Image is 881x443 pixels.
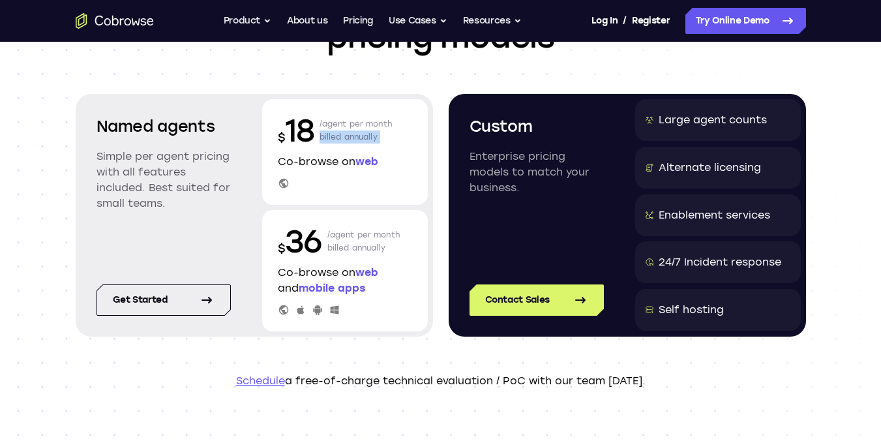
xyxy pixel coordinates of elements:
[327,221,400,262] p: /agent per month billed annually
[470,115,604,138] h2: Custom
[355,266,378,279] span: web
[623,13,627,29] span: /
[76,373,806,389] p: a free-of-charge technical evaluation / PoC with our team [DATE].
[224,8,272,34] button: Product
[659,112,767,128] div: Large agent counts
[685,8,806,34] a: Try Online Demo
[278,154,412,170] p: Co-browse on
[97,115,231,138] h2: Named agents
[659,160,761,176] div: Alternate licensing
[278,241,286,256] span: $
[632,8,670,34] a: Register
[591,8,618,34] a: Log In
[470,284,604,316] a: Contact Sales
[470,149,604,196] p: Enterprise pricing models to match your business.
[463,8,522,34] button: Resources
[236,374,285,387] a: Schedule
[659,254,781,270] div: 24/7 Incident response
[97,149,231,211] p: Simple per agent pricing with all features included. Best suited for small teams.
[278,130,286,145] span: $
[287,8,327,34] a: About us
[355,155,378,168] span: web
[320,110,393,151] p: /agent per month billed annually
[97,284,231,316] a: Get started
[76,13,154,29] a: Go to the home page
[278,265,412,296] p: Co-browse on and
[278,221,322,262] p: 36
[343,8,373,34] a: Pricing
[389,8,447,34] button: Use Cases
[659,302,724,318] div: Self hosting
[659,207,770,223] div: Enablement services
[299,282,365,294] span: mobile apps
[278,110,314,151] p: 18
